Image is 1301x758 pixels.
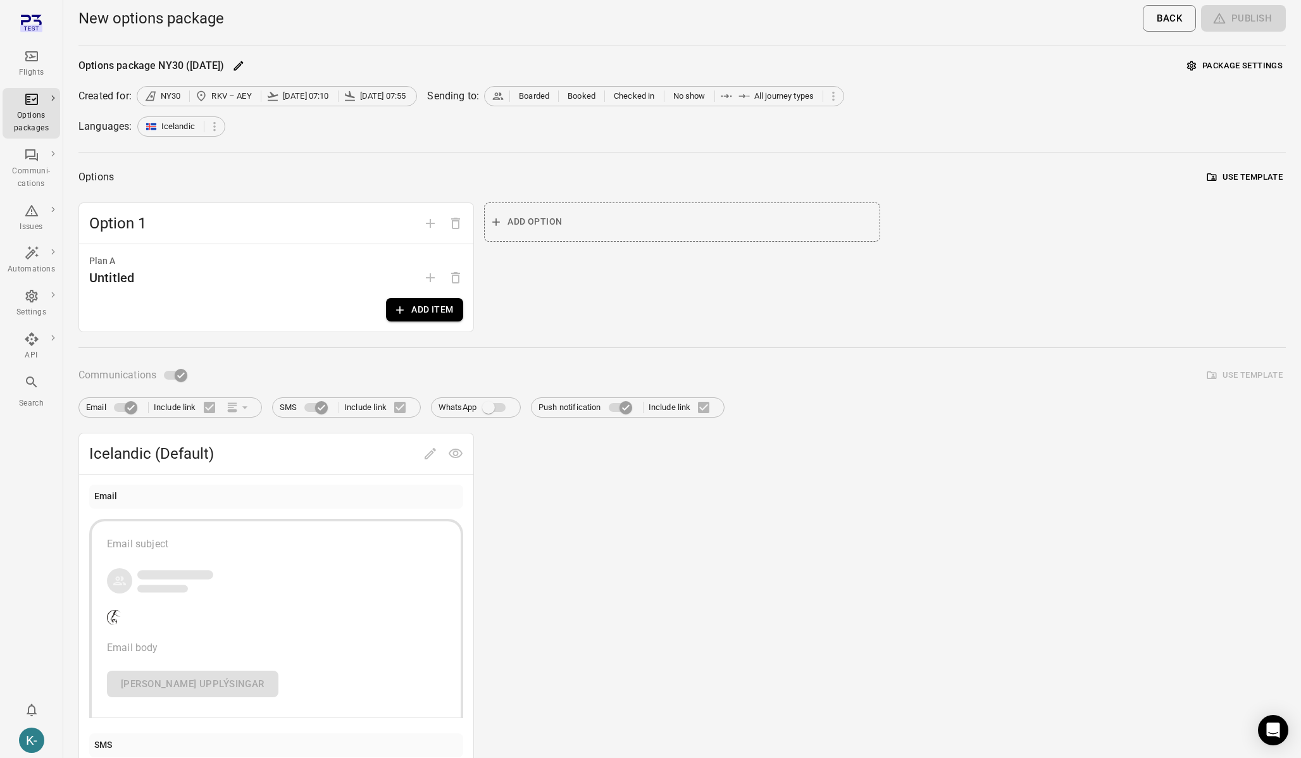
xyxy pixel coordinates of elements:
span: All journey types [754,90,814,103]
label: Email [86,395,143,419]
span: [DATE] 07:10 [283,90,329,103]
button: Use template [1204,168,1286,187]
div: BoardedBookedChecked inNo showAll journey types [484,86,844,106]
div: Icelandic [137,116,225,137]
div: Options package NY30 ([DATE]) [78,58,224,73]
div: Communi-cations [8,165,55,190]
button: Back [1143,5,1196,32]
div: Issues [8,221,55,233]
a: Settings [3,285,60,323]
a: Options packages [3,88,60,139]
button: Edit [229,56,248,75]
span: Option 1 [89,213,418,233]
span: Delete option [443,216,468,228]
h1: New options package [78,8,224,28]
div: Plan A [89,254,463,268]
span: RKV – AEY [211,90,251,103]
span: [DATE] 07:55 [360,90,406,103]
a: Automations [3,242,60,280]
button: Kristinn - avilabs [14,723,49,758]
span: Add option [418,216,443,228]
label: Push notification [538,395,638,419]
div: Email [94,490,118,504]
div: Untitled [89,268,134,288]
div: K- [19,728,44,753]
a: Communi-cations [3,144,60,194]
span: Preview [443,447,468,459]
a: Issues [3,199,60,237]
div: Search [8,397,55,410]
div: SMS [94,738,112,752]
span: Add plan [418,271,443,283]
span: Checked in [614,90,655,103]
button: Search [3,371,60,413]
div: Open Intercom Messenger [1258,715,1288,745]
span: Icelandic (Default) [89,444,418,464]
div: Languages: [78,119,132,134]
label: Include link [154,394,223,421]
label: SMS [280,395,333,419]
div: Options packages [8,109,55,135]
span: Icelandic [161,120,195,133]
a: Flights [3,45,60,83]
span: No show [673,90,706,103]
span: NY30 [161,90,181,103]
span: Options need to have at least one plan [443,271,468,283]
label: Include link [649,394,718,421]
button: Package settings [1184,56,1286,76]
a: API [3,328,60,366]
div: Created for: [78,89,132,104]
div: Sending to: [427,89,479,104]
label: WhatsApp [439,395,513,419]
span: Communications [78,366,156,384]
span: Boarded [519,90,549,103]
span: Edit [418,447,443,459]
div: Flights [8,66,55,79]
button: Notifications [19,697,44,723]
div: Automations [8,263,55,276]
div: Options [78,168,114,186]
div: Settings [8,306,55,319]
button: Add item [386,298,463,321]
label: Include link [344,394,413,421]
div: API [8,349,55,362]
span: Booked [568,90,595,103]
